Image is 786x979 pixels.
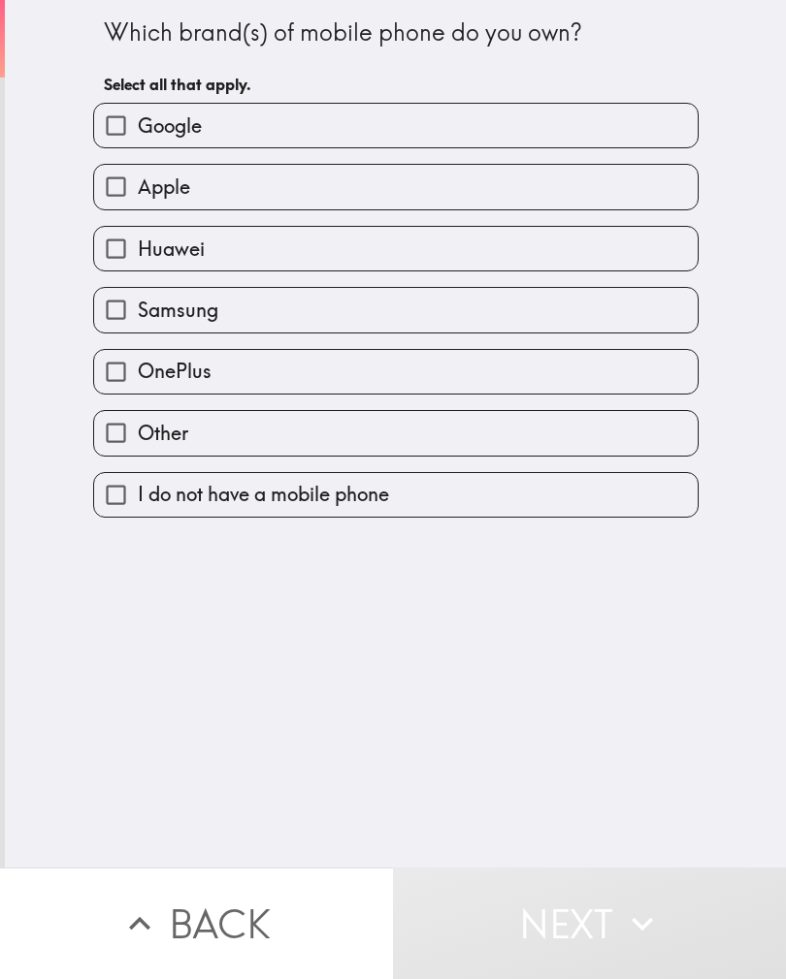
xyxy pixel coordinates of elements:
[138,358,212,385] span: OnePlus
[94,473,698,517] button: I do not have a mobile phone
[138,420,188,447] span: Other
[104,74,688,95] h6: Select all that apply.
[94,411,698,455] button: Other
[138,297,218,324] span: Samsung
[393,868,786,979] button: Next
[94,350,698,394] button: OnePlus
[94,288,698,332] button: Samsung
[138,174,190,201] span: Apple
[94,165,698,208] button: Apple
[138,236,205,263] span: Huawei
[138,481,389,508] span: I do not have a mobile phone
[104,16,688,49] div: Which brand(s) of mobile phone do you own?
[138,112,202,140] span: Google
[94,104,698,147] button: Google
[94,227,698,270] button: Huawei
